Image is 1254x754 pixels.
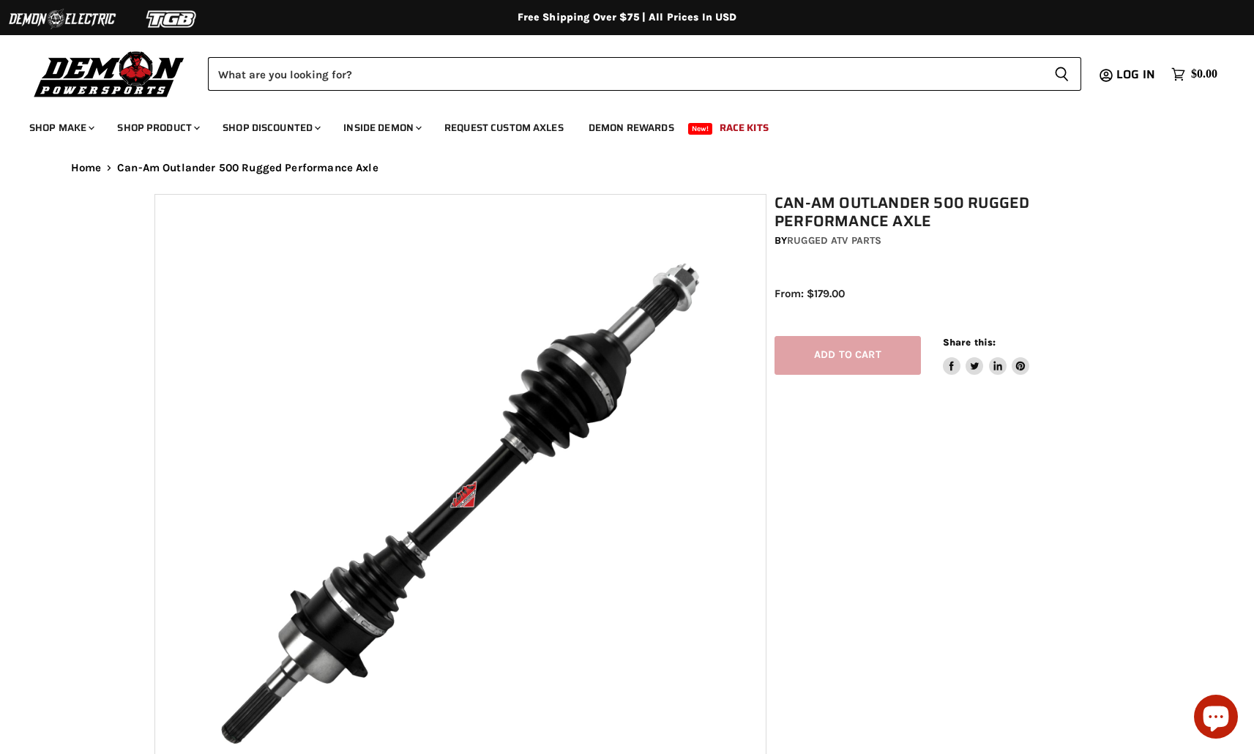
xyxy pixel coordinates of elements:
[42,162,1213,174] nav: Breadcrumbs
[709,113,780,143] a: Race Kits
[18,107,1214,143] ul: Main menu
[578,113,685,143] a: Demon Rewards
[1110,68,1164,81] a: Log in
[117,162,378,174] span: Can-Am Outlander 500 Rugged Performance Axle
[943,336,1030,375] aside: Share this:
[775,287,845,300] span: From: $179.00
[212,113,329,143] a: Shop Discounted
[688,123,713,135] span: New!
[1042,57,1081,91] button: Search
[1190,695,1242,742] inbox-online-store-chat: Shopify online store chat
[433,113,575,143] a: Request Custom Axles
[1116,65,1155,83] span: Log in
[208,57,1042,91] input: Search
[7,5,117,33] img: Demon Electric Logo 2
[208,57,1081,91] form: Product
[775,233,1108,249] div: by
[332,113,430,143] a: Inside Demon
[106,113,209,143] a: Shop Product
[71,162,102,174] a: Home
[117,5,227,33] img: TGB Logo 2
[1191,67,1217,81] span: $0.00
[29,48,190,100] img: Demon Powersports
[42,11,1213,24] div: Free Shipping Over $75 | All Prices In USD
[775,194,1108,231] h1: Can-Am Outlander 500 Rugged Performance Axle
[787,234,881,247] a: Rugged ATV Parts
[1164,64,1225,85] a: $0.00
[943,337,996,348] span: Share this:
[18,113,103,143] a: Shop Make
